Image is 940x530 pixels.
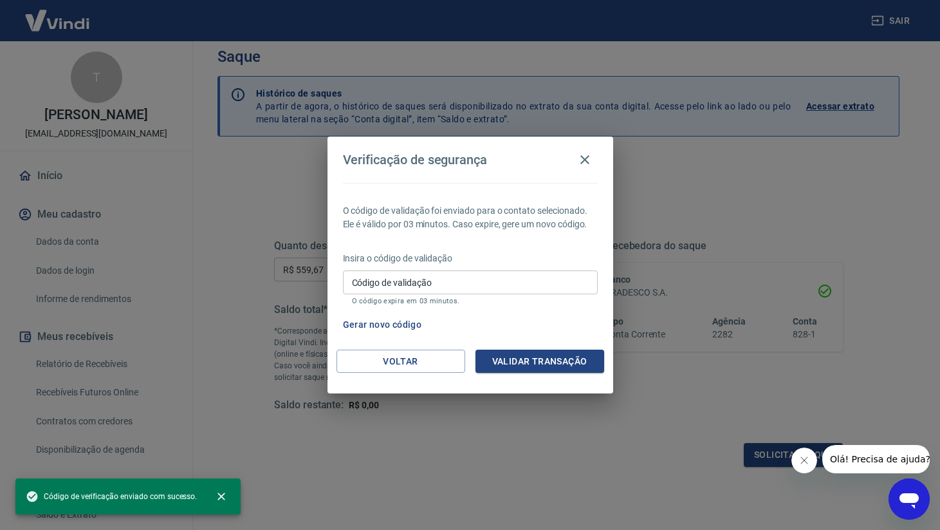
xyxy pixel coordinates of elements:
[791,448,817,473] iframe: Close message
[338,313,427,337] button: Gerar novo código
[343,252,598,265] p: Insira o código de validação
[207,482,235,511] button: close
[889,478,930,520] iframe: Button to launch messaging window
[352,297,589,305] p: O código expira em 03 minutos.
[26,490,197,503] span: Código de verificação enviado com sucesso.
[8,9,108,19] span: Olá! Precisa de ajuda?
[343,204,598,231] p: O código de validação foi enviado para o contato selecionado. Ele é válido por 03 minutos. Caso e...
[475,350,604,374] button: Validar transação
[822,445,930,473] iframe: Message from company
[336,350,465,374] button: Voltar
[343,152,488,167] h4: Verificação de segurança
